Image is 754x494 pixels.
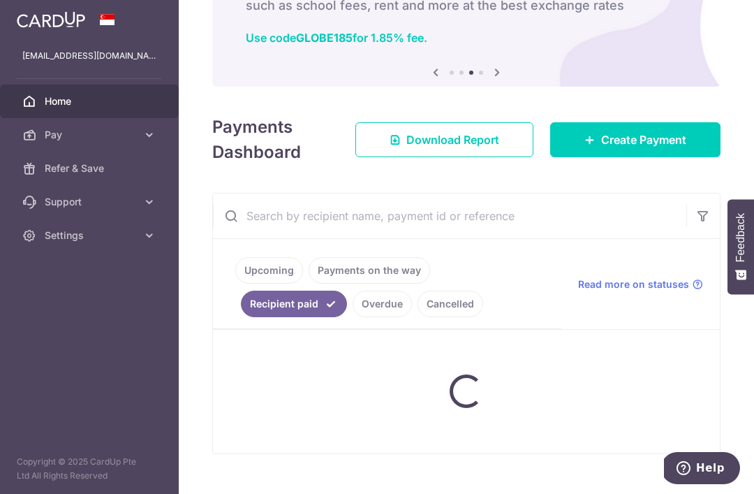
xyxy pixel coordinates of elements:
[45,228,137,242] span: Settings
[246,31,427,45] a: Use codeGLOBE185for 1.85% fee.
[235,257,303,284] a: Upcoming
[213,194,686,238] input: Search by recipient name, payment id or reference
[17,11,85,28] img: CardUp
[296,31,353,45] b: GLOBE185
[578,277,689,291] span: Read more on statuses
[727,199,754,294] button: Feedback - Show survey
[45,128,137,142] span: Pay
[241,291,347,317] a: Recipient paid
[355,122,533,157] a: Download Report
[664,452,740,487] iframe: Opens a widget where you can find more information
[45,94,137,108] span: Home
[601,131,686,148] span: Create Payment
[734,213,747,262] span: Feedback
[353,291,412,317] a: Overdue
[309,257,430,284] a: Payments on the way
[406,131,499,148] span: Download Report
[22,49,156,63] p: [EMAIL_ADDRESS][DOMAIN_NAME]
[417,291,483,317] a: Cancelled
[212,115,330,165] h4: Payments Dashboard
[578,277,703,291] a: Read more on statuses
[45,161,137,175] span: Refer & Save
[550,122,720,157] a: Create Payment
[45,195,137,209] span: Support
